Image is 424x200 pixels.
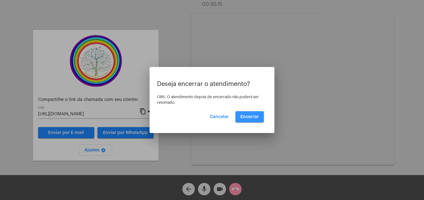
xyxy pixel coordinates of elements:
span: Encerrar [240,115,259,119]
span: Cancelar [210,115,229,119]
button: Encerrar [235,111,264,122]
button: Cancelar [205,111,234,122]
span: OBS: O atendimento depois de encerrado não poderá ser retomado. [157,95,259,104]
p: Deseja encerrar o atendimento? [157,81,267,88]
